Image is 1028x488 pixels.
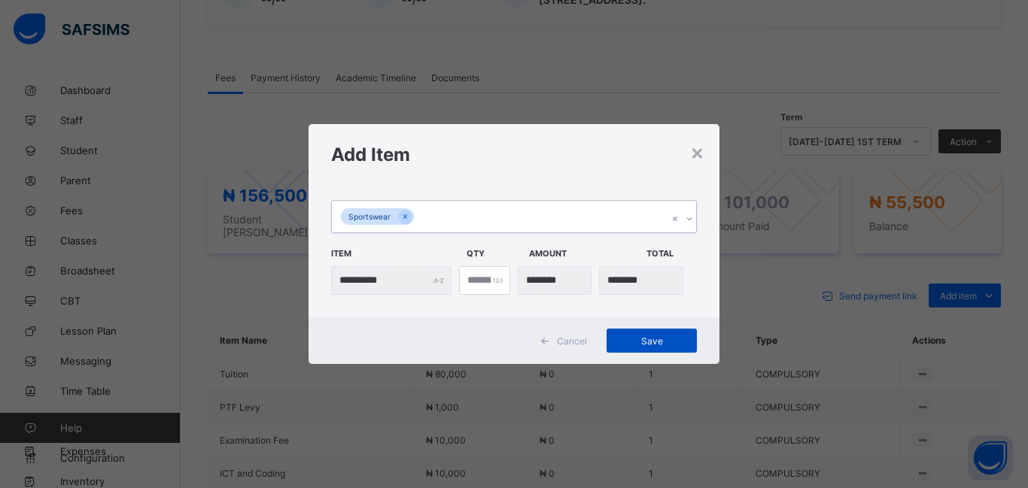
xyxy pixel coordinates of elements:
span: Amount [529,241,639,266]
h1: Add Item [331,144,697,165]
span: Qty [467,241,522,266]
span: Item [331,241,459,266]
div: Sportswear [341,208,398,226]
span: Cancel [557,335,587,347]
span: Save [618,335,686,347]
div: × [690,139,704,165]
span: Total [646,241,701,266]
